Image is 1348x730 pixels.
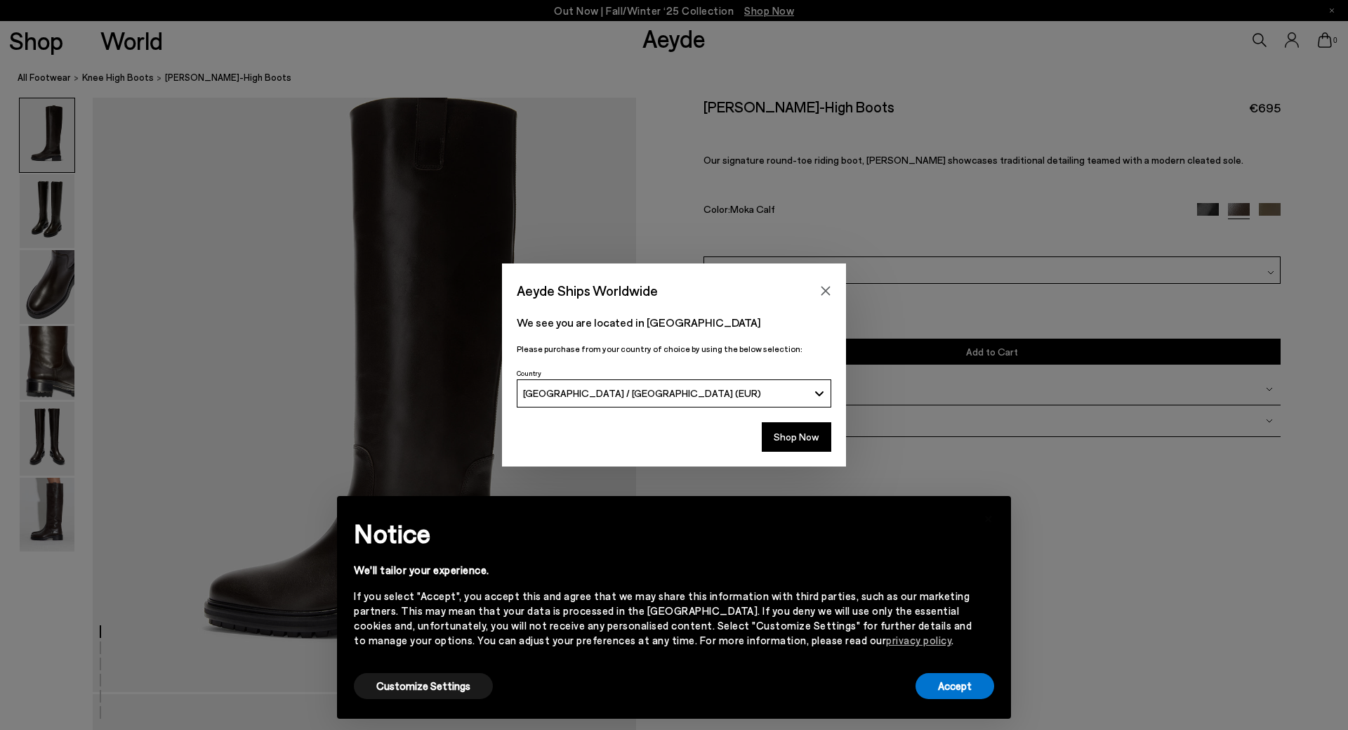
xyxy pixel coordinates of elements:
[523,387,761,399] span: [GEOGRAPHIC_DATA] / [GEOGRAPHIC_DATA] (EUR)
[354,563,972,578] div: We'll tailor your experience.
[517,342,831,356] p: Please purchase from your country of choice by using the below selection:
[517,314,831,331] p: We see you are located in [GEOGRAPHIC_DATA]
[517,278,658,303] span: Aeyde Ships Worldwide
[886,634,951,646] a: privacy policy
[354,515,972,552] h2: Notice
[762,422,831,452] button: Shop Now
[984,507,993,527] span: ×
[517,369,541,377] span: Country
[916,673,994,699] button: Accept
[354,673,493,699] button: Customize Settings
[354,589,972,648] div: If you select "Accept", you accept this and agree that we may share this information with third p...
[972,500,1005,534] button: Close this notice
[815,280,836,301] button: Close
